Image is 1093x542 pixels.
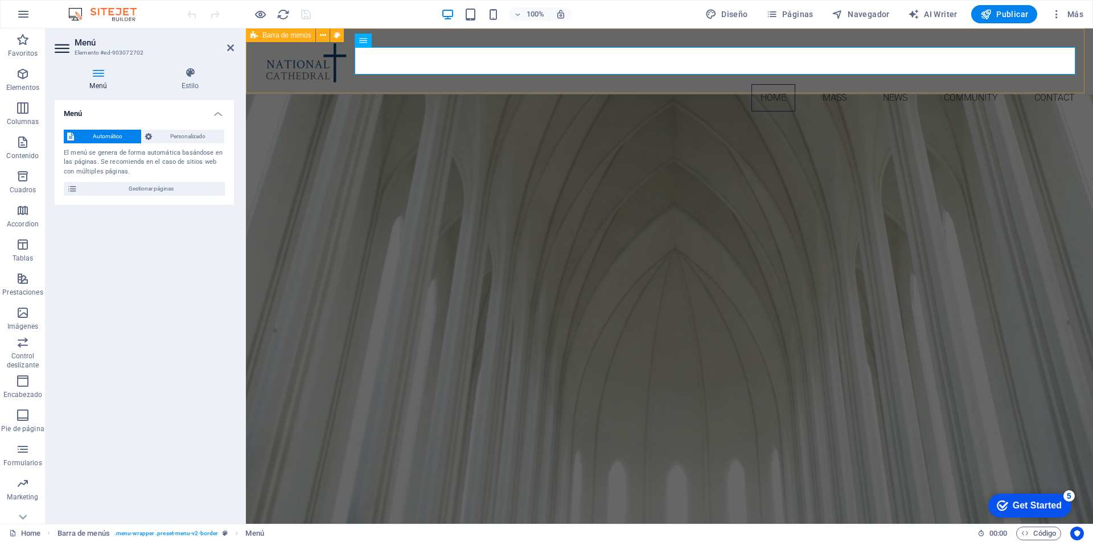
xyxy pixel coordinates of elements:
button: AI Writer [903,5,962,23]
span: Más [1051,9,1083,20]
span: Diseño [705,9,748,20]
button: Más [1046,5,1088,23]
p: Favoritos [8,49,38,58]
i: Volver a cargar página [277,8,290,21]
p: Encabezado [3,390,42,399]
span: AI Writer [908,9,958,20]
button: Código [1016,527,1061,540]
i: Al redimensionar, ajustar el nivel de zoom automáticamente para ajustarse al dispositivo elegido. [556,9,566,19]
p: Contenido [6,151,39,160]
span: Haz clic para seleccionar y doble clic para editar [57,527,110,540]
nav: breadcrumb [57,527,264,540]
span: : [997,529,999,537]
h4: Menú [55,100,234,121]
h6: Tiempo de la sesión [977,527,1008,540]
span: Gestionar páginas [81,182,221,196]
a: Haz clic para cancelar la selección y doble clic para abrir páginas [9,527,40,540]
span: Páginas [766,9,813,20]
button: Navegador [827,5,894,23]
p: Cuadros [10,185,36,195]
span: Navegador [832,9,890,20]
p: Marketing [7,493,38,502]
span: Publicar [980,9,1029,20]
p: Formularios [3,458,42,467]
h2: Menú [75,38,234,48]
img: Editor Logo [65,7,151,21]
button: Usercentrics [1070,527,1084,540]
button: 100% [509,7,549,21]
h3: Elemento #ed-903072702 [75,48,211,58]
span: Haz clic para seleccionar y doble clic para editar [245,527,264,540]
h6: 100% [526,7,544,21]
p: Tablas [13,254,34,263]
button: Haz clic para salir del modo de previsualización y seguir editando [253,7,267,21]
div: 5 [84,2,96,14]
p: Pie de página [1,424,44,433]
button: Automático [64,130,141,143]
span: Barra de menús [262,32,311,39]
span: Código [1021,527,1056,540]
p: Columnas [7,117,39,126]
span: Automático [77,130,138,143]
div: Get Started [34,13,83,23]
div: Diseño (Ctrl+Alt+Y) [701,5,753,23]
p: Accordion [7,220,39,229]
button: Páginas [762,5,818,23]
h4: Estilo [146,67,234,91]
h4: Menú [55,67,146,91]
i: Este elemento es un preajuste personalizable [223,530,228,536]
div: El menú se genera de forma automática basándose en las páginas. Se recomienda en el caso de sitio... [64,148,225,177]
button: reload [276,7,290,21]
button: Diseño [701,5,753,23]
span: 00 00 [989,527,1007,540]
button: Gestionar páginas [64,182,225,196]
p: Imágenes [7,322,38,331]
div: Get Started 5 items remaining, 0% complete [9,6,92,30]
span: Personalizado [155,130,221,143]
span: . menu-wrapper .preset-menu-v2-border [114,527,218,540]
p: Elementos [6,83,39,92]
button: Publicar [971,5,1038,23]
button: Personalizado [142,130,225,143]
p: Prestaciones [2,288,43,297]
